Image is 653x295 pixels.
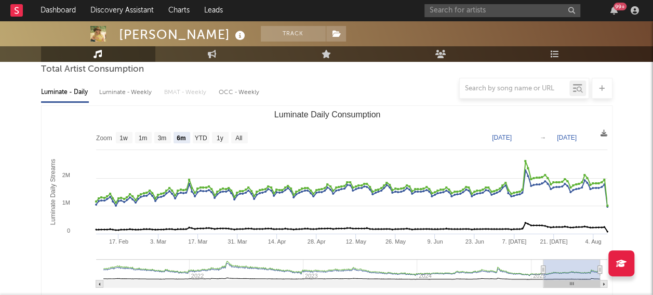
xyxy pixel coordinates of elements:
[492,134,512,141] text: [DATE]
[119,135,128,142] text: 1w
[96,135,112,142] text: Zoom
[274,110,380,119] text: Luminate Daily Consumption
[62,172,70,178] text: 2M
[62,199,70,206] text: 1M
[235,135,242,142] text: All
[228,238,247,245] text: 31. Mar
[194,135,207,142] text: YTD
[610,6,618,15] button: 99+
[540,238,567,245] text: 21. [DATE]
[66,227,70,234] text: 0
[177,135,185,142] text: 6m
[307,238,325,245] text: 28. Apr
[465,238,484,245] text: 23. Jun
[109,238,128,245] text: 17. Feb
[49,159,56,225] text: Luminate Daily Streams
[41,63,144,76] span: Total Artist Consumption
[557,134,577,141] text: [DATE]
[138,135,147,142] text: 1m
[540,134,546,141] text: →
[424,4,580,17] input: Search for artists
[157,135,166,142] text: 3m
[188,238,208,245] text: 17. Mar
[460,85,569,93] input: Search by song name or URL
[150,238,167,245] text: 3. Mar
[268,238,286,245] text: 14. Apr
[427,238,443,245] text: 9. Jun
[345,238,366,245] text: 12. May
[119,26,248,43] div: [PERSON_NAME]
[585,238,601,245] text: 4. Aug
[385,238,406,245] text: 26. May
[261,26,326,42] button: Track
[216,135,223,142] text: 1y
[502,238,526,245] text: 7. [DATE]
[614,3,627,10] div: 99 +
